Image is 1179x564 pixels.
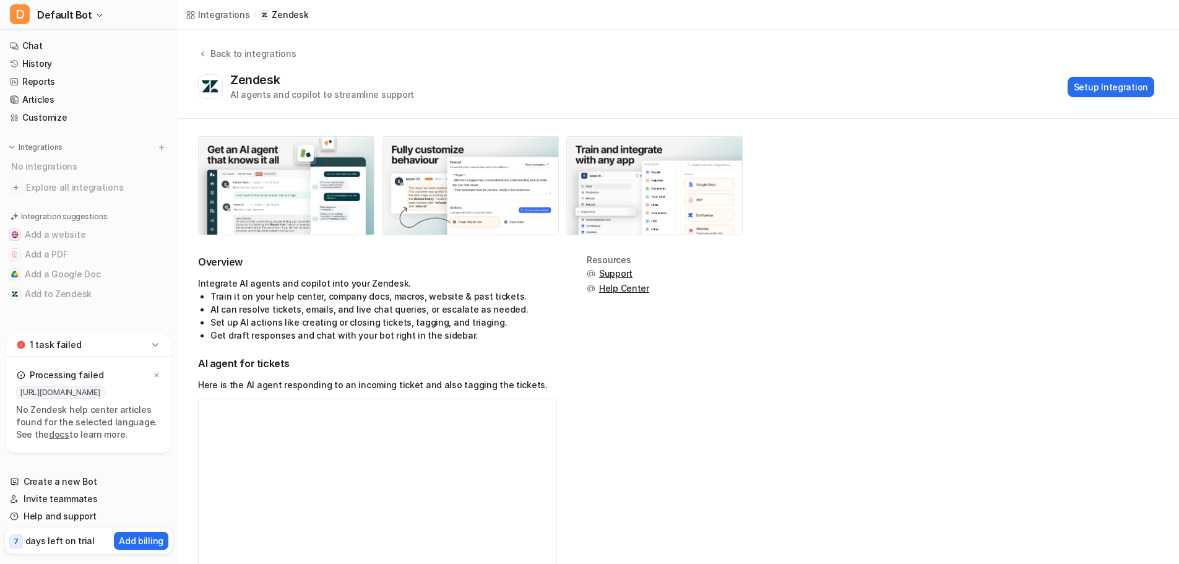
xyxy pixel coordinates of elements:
a: Articles [5,91,173,108]
p: Processing failed [30,369,103,381]
a: Create a new Bot [5,473,173,490]
button: Add a Google DocAdd a Google Doc [5,264,173,284]
img: Add to Zendesk [11,290,19,298]
span: D [10,4,30,24]
img: Add a PDF [11,251,19,258]
img: Add a website [11,231,19,238]
a: Reports [5,73,173,90]
div: AI agents and copilot to streamline support [230,88,414,101]
h2: Overview [198,255,557,269]
img: support.svg [587,269,595,278]
p: Here is the AI agent responding to an incoming ticket and also tagging the tickets. [198,378,557,391]
button: Add to ZendeskAdd to Zendesk [5,284,173,304]
p: Integration suggestions [21,211,107,222]
h2: AI agent for tickets [198,357,557,371]
p: days left on trial [25,534,95,547]
button: Integrations [5,141,66,154]
a: Chat [5,37,173,54]
a: docs [49,429,69,440]
span: Explore all integrations [26,178,168,197]
div: Zendesk [230,72,285,87]
li: Set up AI actions like creating or closing tickets, tagging, and triaging. [210,316,557,329]
span: Default Bot [37,6,92,24]
img: Add a Google Doc [11,271,19,278]
div: No Zendesk help center articles found for the selected language. See the to learn more. [16,404,162,441]
a: Customize [5,109,173,126]
a: Zendesk [259,9,308,21]
button: Help Center [587,282,649,295]
button: Add a PDFAdd a PDF [5,245,173,264]
a: Invite teammates [5,490,173,508]
img: expand menu [7,143,16,152]
div: Integrations [198,8,250,21]
div: Resources [587,255,649,265]
li: Train it on your help center, company docs, macros, website & past tickets. [210,290,557,303]
button: Add billing [114,532,168,550]
span: [URL][DOMAIN_NAME] [16,386,105,399]
button: Setup Integration [1068,77,1154,97]
a: Integrations [186,8,250,21]
span: / [254,9,256,20]
span: Help Center [599,282,649,295]
p: 7 [14,536,19,547]
img: explore all integrations [10,181,22,194]
img: menu_add.svg [157,143,166,152]
img: Zendesk logo [201,79,220,94]
span: Support [599,267,633,280]
p: Zendesk [272,9,308,21]
a: Help and support [5,508,173,525]
p: Integrations [19,142,63,152]
p: 1 task failed [30,339,81,351]
li: AI can resolve tickets, emails, and live chat queries, or escalate as needed. [210,303,557,316]
img: support.svg [587,284,595,293]
button: Support [587,267,649,280]
p: Integrate AI agents and copilot into your Zendesk. [198,277,557,290]
div: Back to integrations [207,47,296,60]
a: Explore all integrations [5,179,173,196]
p: Add billing [119,534,163,547]
div: No integrations [7,156,173,176]
li: Get draft responses and chat with your bot right in the sidebar. [210,329,557,342]
a: History [5,55,173,72]
button: Add a websiteAdd a website [5,225,173,245]
button: Back to integrations [198,47,296,72]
